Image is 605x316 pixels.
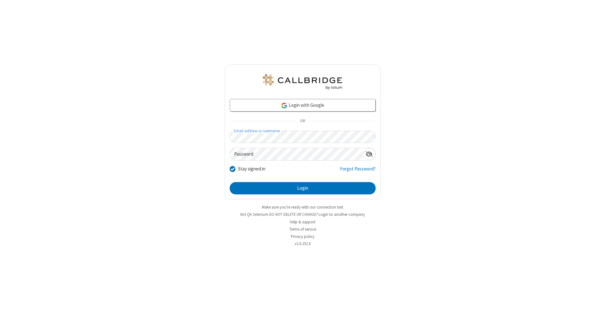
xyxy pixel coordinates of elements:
a: Make sure you're ready with our connection test [262,204,343,210]
input: Email address or username [230,131,376,143]
button: Login to another company [319,211,365,217]
li: Not QA Selenium DO NOT DELETE OR CHANGE? [225,211,381,217]
a: Forgot Password? [340,165,376,177]
li: v2.6.352.6 [225,241,381,247]
img: google-icon.png [281,102,288,109]
a: Privacy policy [291,234,314,239]
img: QA Selenium DO NOT DELETE OR CHANGE [262,74,343,89]
span: OR [297,117,308,126]
label: Stay signed in [238,165,265,173]
a: Login with Google [230,99,376,112]
iframe: Chat [589,300,600,312]
a: Help & support [290,219,315,225]
a: Terms of service [289,227,316,232]
input: Password [230,148,363,160]
div: Show password [363,148,375,160]
button: Login [230,182,376,195]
